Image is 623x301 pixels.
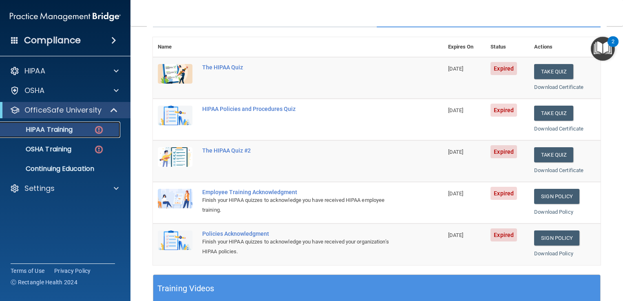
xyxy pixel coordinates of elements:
span: [DATE] [448,232,464,238]
a: Sign Policy [534,230,579,246]
span: [DATE] [448,149,464,155]
th: Expires On [443,37,486,57]
th: Status [486,37,529,57]
iframe: Drift Widget Chat Controller [482,244,613,277]
th: Name [153,37,197,57]
p: HIPAA Training [5,126,73,134]
h4: Compliance [24,35,81,46]
p: OfficeSafe University [24,105,102,115]
span: Expired [490,145,517,158]
div: Employee Training Acknowledgment [202,189,402,195]
span: Expired [490,104,517,117]
div: Finish your HIPAA quizzes to acknowledge you have received HIPAA employee training. [202,195,402,215]
a: Download Certificate [534,84,583,90]
span: Expired [490,62,517,75]
a: HIPAA [10,66,119,76]
img: PMB logo [10,9,121,25]
a: Privacy Policy [54,267,91,275]
div: 2 [612,42,614,52]
a: Download Policy [534,209,573,215]
a: Sign Policy [534,189,579,204]
p: Settings [24,184,55,193]
a: Download Certificate [534,126,583,132]
span: Expired [490,187,517,200]
div: HIPAA Policies and Procedures Quiz [202,106,402,112]
div: Policies Acknowledgment [202,230,402,237]
button: Open Resource Center, 2 new notifications [591,37,615,61]
p: OSHA [24,86,45,95]
h5: Training Videos [157,281,214,296]
a: Terms of Use [11,267,44,275]
p: HIPAA [24,66,45,76]
div: Finish your HIPAA quizzes to acknowledge you have received your organization’s HIPAA policies. [202,237,402,257]
img: danger-circle.6113f641.png [94,144,104,155]
a: Download Certificate [534,167,583,173]
div: The HIPAA Quiz [202,64,402,71]
span: [DATE] [448,107,464,113]
img: danger-circle.6113f641.png [94,125,104,135]
a: Settings [10,184,119,193]
button: Take Quiz [534,64,573,79]
button: Take Quiz [534,106,573,121]
p: OSHA Training [5,145,71,153]
a: OSHA [10,86,119,95]
div: The HIPAA Quiz #2 [202,147,402,154]
a: OfficeSafe University [10,105,118,115]
button: Take Quiz [534,147,573,162]
span: [DATE] [448,190,464,197]
span: Ⓒ Rectangle Health 2024 [11,278,77,286]
span: Expired [490,228,517,241]
p: Continuing Education [5,165,117,173]
span: [DATE] [448,66,464,72]
th: Actions [529,37,601,57]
